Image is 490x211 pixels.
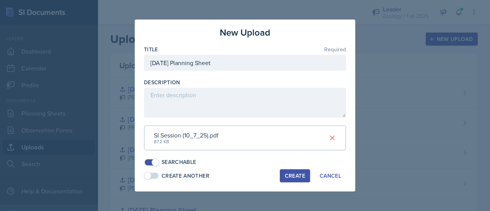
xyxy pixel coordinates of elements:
[154,138,219,145] div: 87.2 KB
[315,169,346,182] button: Cancel
[220,26,270,39] h3: New Upload
[280,169,310,182] button: Create
[144,79,180,86] label: Description
[162,172,209,180] div: Create Another
[324,47,346,52] span: Required
[154,131,219,140] div: SI Session (10_7_25).pdf
[162,158,196,166] div: Searchable
[144,46,158,53] label: Title
[320,173,341,179] div: Cancel
[144,55,346,71] input: Enter title
[285,173,305,179] div: Create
